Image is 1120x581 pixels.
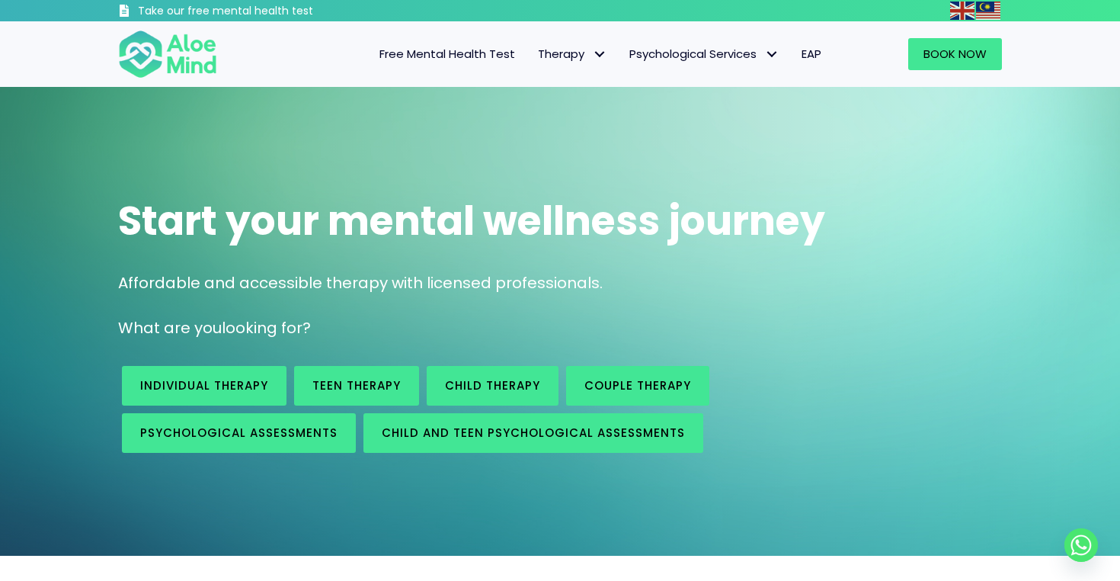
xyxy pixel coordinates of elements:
p: Affordable and accessible therapy with licensed professionals. [118,272,1002,294]
a: Child and Teen Psychological assessments [363,413,703,453]
span: Psychological Services [629,46,779,62]
a: Teen Therapy [294,366,419,406]
span: Couple therapy [584,377,691,393]
span: Book Now [923,46,987,62]
span: Child Therapy [445,377,540,393]
span: Start your mental wellness journey [118,193,825,249]
a: Free Mental Health Test [368,38,526,70]
a: TherapyTherapy: submenu [526,38,618,70]
a: Book Now [908,38,1002,70]
img: Aloe mind Logo [118,29,217,79]
a: Couple therapy [566,366,709,406]
a: Psychological assessments [122,413,356,453]
span: Free Mental Health Test [379,46,515,62]
span: Psychological assessments [140,425,338,441]
a: EAP [790,38,833,70]
a: Child Therapy [427,366,558,406]
span: Therapy: submenu [588,43,610,66]
img: en [950,2,974,20]
a: Take our free mental health test [118,4,395,21]
nav: Menu [237,38,833,70]
span: Psychological Services: submenu [760,43,782,66]
a: Individual therapy [122,366,286,406]
span: EAP [802,46,821,62]
a: Psychological ServicesPsychological Services: submenu [618,38,790,70]
img: ms [976,2,1000,20]
a: Whatsapp [1064,528,1098,562]
span: Individual therapy [140,377,268,393]
a: Malay [976,2,1002,19]
span: looking for? [222,317,311,339]
a: English [950,2,976,19]
span: Teen Therapy [312,377,401,393]
h3: Take our free mental health test [138,4,395,19]
span: Child and Teen Psychological assessments [382,425,685,441]
span: What are you [118,317,222,339]
span: Therapy [538,46,606,62]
